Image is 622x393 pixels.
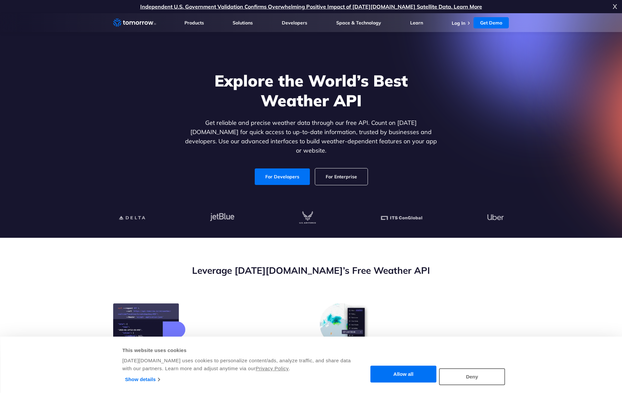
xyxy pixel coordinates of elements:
[122,346,352,354] div: This website uses cookies
[256,366,289,371] a: Privacy Policy
[233,20,253,26] a: Solutions
[371,366,437,383] button: Allow all
[282,20,307,26] a: Developers
[184,20,204,26] a: Products
[336,20,381,26] a: Space & Technology
[439,368,505,385] button: Deny
[184,118,439,155] p: Get reliable and precise weather data through our free API. Count on [DATE][DOMAIN_NAME] for quic...
[113,264,509,277] h2: Leverage [DATE][DOMAIN_NAME]’s Free Weather API
[140,3,482,10] a: Independent U.S. Government Validation Confirms Overwhelming Positive Impact of [DATE][DOMAIN_NAM...
[315,168,368,185] a: For Enterprise
[474,17,509,28] a: Get Demo
[452,20,465,26] a: Log In
[122,357,352,373] div: [DATE][DOMAIN_NAME] uses cookies to personalize content/ads, analyze traffic, and share data with...
[113,18,156,28] a: Home link
[410,20,423,26] a: Learn
[184,71,439,110] h1: Explore the World’s Best Weather API
[125,375,160,384] a: Show details
[255,168,310,185] a: For Developers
